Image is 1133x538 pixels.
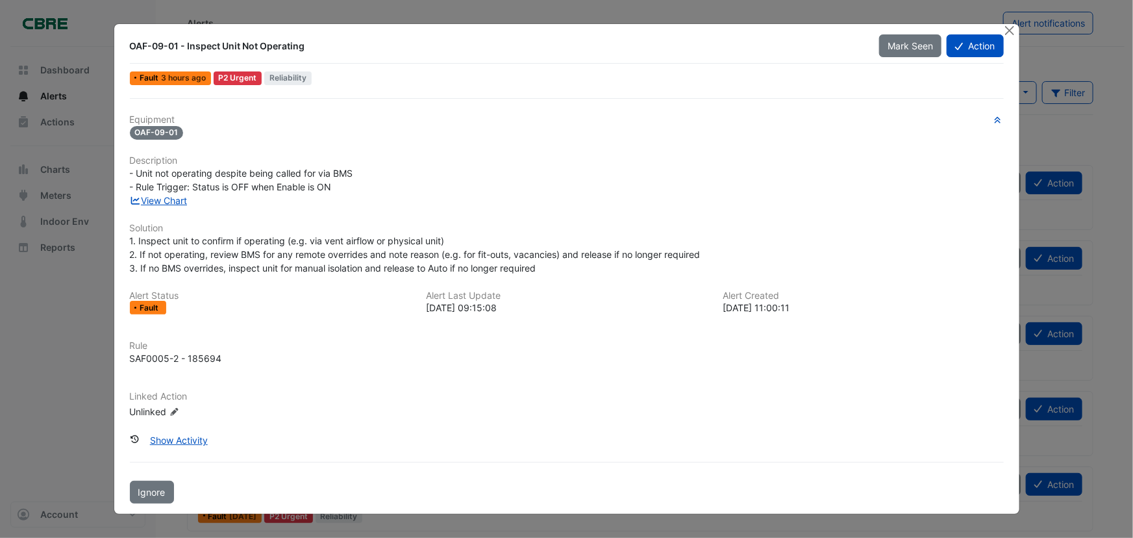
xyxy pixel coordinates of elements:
[130,481,174,504] button: Ignore
[723,301,1004,314] div: [DATE] 11:00:11
[130,405,286,418] div: Unlinked
[888,40,933,51] span: Mark Seen
[130,235,701,274] span: 1. Inspect unit to confirm if operating (e.g. via vent airflow or physical unit) 2. If not operat...
[130,391,1004,402] h6: Linked Action
[130,155,1004,166] h6: Description
[140,304,161,312] span: Fault
[130,340,1004,352] h6: Rule
[130,168,353,192] span: - Unit not operating despite being called for via BMS - Rule Trigger: Status is OFF when Enable i...
[264,71,312,85] span: Reliability
[130,126,184,140] span: OAF-09-01
[426,290,707,301] h6: Alert Last Update
[130,352,222,365] div: SAF0005-2 - 185694
[138,487,166,498] span: Ignore
[130,223,1004,234] h6: Solution
[214,71,262,85] div: P2 Urgent
[426,301,707,314] div: [DATE] 09:15:08
[723,290,1004,301] h6: Alert Created
[142,429,216,452] button: Show Activity
[1003,24,1017,38] button: Close
[140,74,161,82] span: Fault
[947,34,1003,57] button: Action
[130,195,188,206] a: View Chart
[130,290,411,301] h6: Alert Status
[130,114,1004,125] h6: Equipment
[161,73,206,83] span: Tue 14-Oct-2025 09:15 AEDT
[879,34,941,57] button: Mark Seen
[130,40,864,53] div: OAF-09-01 - Inspect Unit Not Operating
[169,407,179,417] fa-icon: Edit Linked Action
